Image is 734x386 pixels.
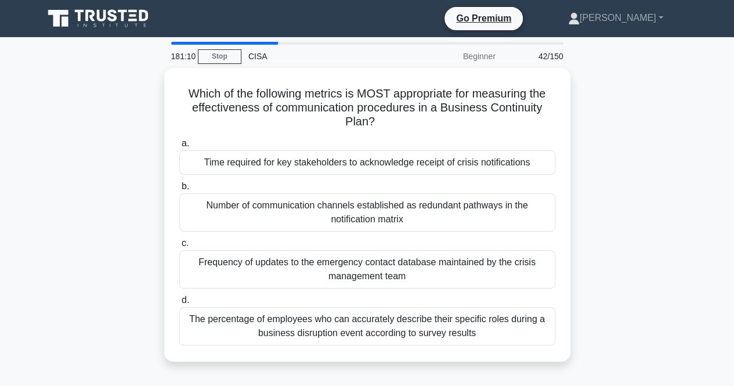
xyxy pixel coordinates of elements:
[540,6,691,30] a: [PERSON_NAME]
[182,295,189,305] span: d.
[182,181,189,191] span: b.
[502,45,570,68] div: 42/150
[179,307,555,345] div: The percentage of employees who can accurately describe their specific roles during a business di...
[179,193,555,232] div: Number of communication channels established as redundant pathways in the notification matrix
[182,138,189,148] span: a.
[182,238,189,248] span: c.
[164,45,198,68] div: 181:10
[179,150,555,175] div: Time required for key stakeholders to acknowledge receipt of crisis notifications
[449,11,518,26] a: Go Premium
[179,250,555,288] div: Frequency of updates to the emergency contact database maintained by the crisis management team
[241,45,401,68] div: CISA
[178,86,556,129] h5: Which of the following metrics is MOST appropriate for measuring the effectiveness of communicati...
[401,45,502,68] div: Beginner
[198,49,241,64] a: Stop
